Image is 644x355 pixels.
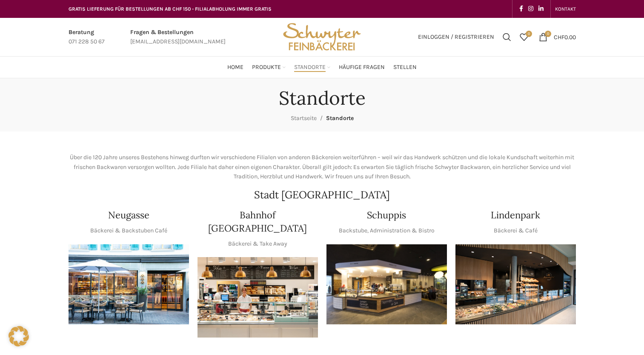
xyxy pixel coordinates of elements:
[326,115,354,122] span: Standorte
[554,33,576,40] bdi: 0.00
[294,59,330,76] a: Standorte
[197,257,318,338] img: Bahnhof St. Gallen
[227,59,243,76] a: Home
[526,3,536,15] a: Instagram social link
[418,34,494,40] span: Einloggen / Registrieren
[491,209,540,222] h4: Lindenpark
[69,190,576,200] h2: Stadt [GEOGRAPHIC_DATA]
[108,209,149,222] h4: Neugasse
[494,226,538,235] p: Bäckerei & Café
[280,33,364,40] a: Site logo
[197,209,318,235] h4: Bahnhof [GEOGRAPHIC_DATA]
[69,6,272,12] span: GRATIS LIEFERUNG FÜR BESTELLUNGEN AB CHF 150 - FILIALABHOLUNG IMMER GRATIS
[64,59,580,76] div: Main navigation
[555,6,576,12] span: KONTAKT
[291,115,317,122] a: Startseite
[393,59,417,76] a: Stellen
[367,209,406,222] h4: Schuppis
[130,28,226,47] a: Infobox link
[339,226,435,235] p: Backstube, Administration & Bistro
[393,63,417,72] span: Stellen
[339,63,385,72] span: Häufige Fragen
[498,29,515,46] a: Suchen
[515,29,532,46] a: 0
[280,18,364,56] img: Bäckerei Schwyter
[555,0,576,17] a: KONTAKT
[551,0,580,17] div: Secondary navigation
[326,244,447,325] img: 150130-Schwyter-013
[545,31,551,37] span: 0
[339,59,385,76] a: Häufige Fragen
[535,29,580,46] a: 0 CHF0.00
[69,244,189,325] img: Neugasse
[228,239,287,249] p: Bäckerei & Take Away
[536,3,546,15] a: Linkedin social link
[252,63,281,72] span: Produkte
[69,244,189,325] div: 1 / 1
[294,63,326,72] span: Standorte
[455,244,576,325] div: 1 / 1
[227,63,243,72] span: Home
[69,153,576,181] p: Über die 120 Jahre unseres Bestehens hinweg durften wir verschiedene Filialen von anderen Bäckere...
[455,244,576,325] img: 017-e1571925257345
[197,257,318,338] div: 1 / 1
[252,59,286,76] a: Produkte
[326,244,447,325] div: 1 / 1
[517,3,526,15] a: Facebook social link
[554,33,564,40] span: CHF
[414,29,498,46] a: Einloggen / Registrieren
[515,29,532,46] div: Meine Wunschliste
[279,87,366,109] h1: Standorte
[90,226,167,235] p: Bäckerei & Backstuben Café
[526,31,532,37] span: 0
[69,28,105,47] a: Infobox link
